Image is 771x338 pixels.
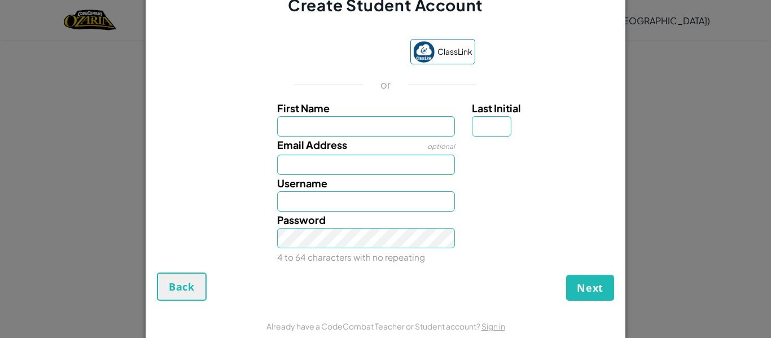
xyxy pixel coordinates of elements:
button: Next [566,275,614,301]
p: or [380,78,391,91]
span: Back [169,280,195,293]
span: Email Address [277,138,347,151]
span: First Name [277,102,330,115]
span: ClassLink [437,43,472,60]
a: Sign in [481,321,505,331]
small: 4 to 64 characters with no repeating [277,252,425,262]
span: Password [277,213,326,226]
button: Back [157,273,207,301]
iframe: Sign in with Google Button [290,41,405,65]
span: Already have a CodeCombat Teacher or Student account? [266,321,481,331]
img: classlink-logo-small.png [413,41,435,63]
span: Username [277,177,327,190]
span: Next [577,281,603,295]
span: optional [427,142,455,151]
span: Last Initial [472,102,521,115]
